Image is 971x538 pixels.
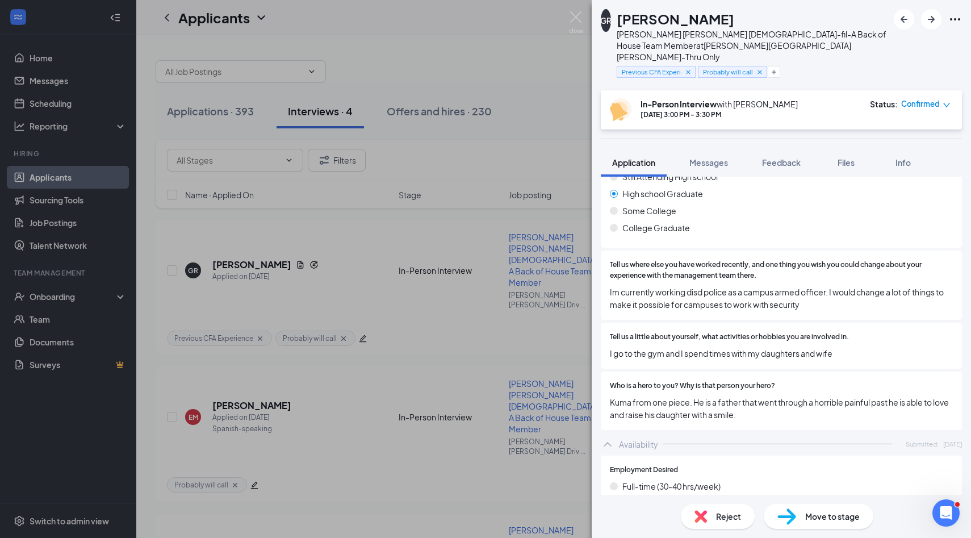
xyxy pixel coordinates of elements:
div: GR [600,15,612,26]
div: [PERSON_NAME] [PERSON_NAME] [DEMOGRAPHIC_DATA]-fil-A Back of House Team Member at [PERSON_NAME][G... [617,28,888,62]
svg: ArrowRight [924,12,938,26]
span: down [943,101,951,109]
span: College Graduate [622,222,690,234]
span: [DATE] [943,439,962,449]
span: Employment Desired [610,465,678,476]
div: [DATE] 3:00 PM - 3:30 PM [641,110,798,119]
span: Still Attending High school [622,170,718,183]
span: Feedback [762,157,801,168]
div: Status : [870,98,898,110]
iframe: Intercom live chat [932,499,960,527]
span: Application [612,157,655,168]
span: Reject [716,510,741,523]
svg: Ellipses [948,12,962,26]
span: Who is a hero to you? Why is that person your hero? [610,381,775,391]
svg: Plus [771,69,777,76]
span: Files [838,157,855,168]
button: Plus [768,66,780,78]
svg: ChevronUp [601,437,614,451]
span: I go to the gym and I spend times with my daughters and wife [610,347,953,360]
span: High school Graduate [622,187,703,200]
svg: ArrowLeftNew [897,12,911,26]
h1: [PERSON_NAME] [617,9,734,28]
svg: Cross [756,68,764,76]
b: In-Person Interview [641,99,717,109]
span: Info [895,157,911,168]
span: Messages [689,157,728,168]
span: Previous CFA Experience [622,67,681,77]
span: Full-time (30-40 hrs/week) [622,480,721,493]
span: Some College [622,205,676,217]
span: Confirmed [901,98,940,110]
span: Tell us where else you have worked recently, and one thing you wish you could change about your e... [610,260,953,281]
span: Kuma from one piece. He is a father that went through a horrible painful past he is able to love ... [610,396,953,421]
span: Submitted: [906,439,939,449]
div: with [PERSON_NAME] [641,98,798,110]
span: Move to stage [805,510,860,523]
span: Tell us a little about yourself, what activities or hobbies you are involved in. [610,332,849,343]
button: ArrowLeftNew [894,9,914,30]
svg: Cross [684,68,692,76]
button: ArrowRight [921,9,941,30]
span: Im currently working disd police as a campus armed officer. I would change a lot of things to mak... [610,286,953,311]
div: Availability [619,439,658,450]
span: Probably will call [703,67,753,77]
